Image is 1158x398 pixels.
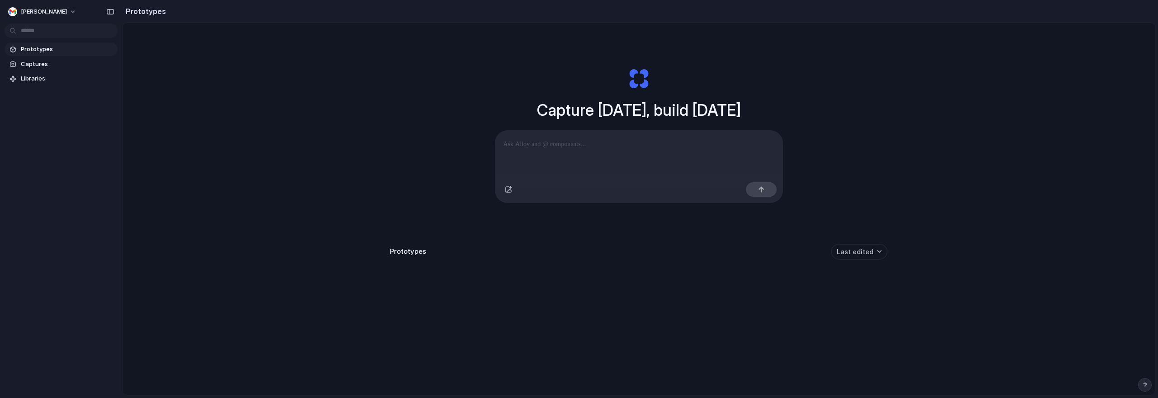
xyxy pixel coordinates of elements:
span: Libraries [21,74,114,83]
h1: Capture [DATE], build [DATE] [537,98,741,122]
a: Captures [5,57,118,71]
a: Libraries [5,72,118,85]
h3: Prototypes [390,246,426,257]
button: [PERSON_NAME] [5,5,81,19]
span: Captures [21,60,114,69]
a: Prototypes [5,43,118,56]
h2: Prototypes [122,6,166,17]
button: Last edited [831,244,887,260]
span: Prototypes [21,45,114,54]
span: [PERSON_NAME] [21,7,67,16]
